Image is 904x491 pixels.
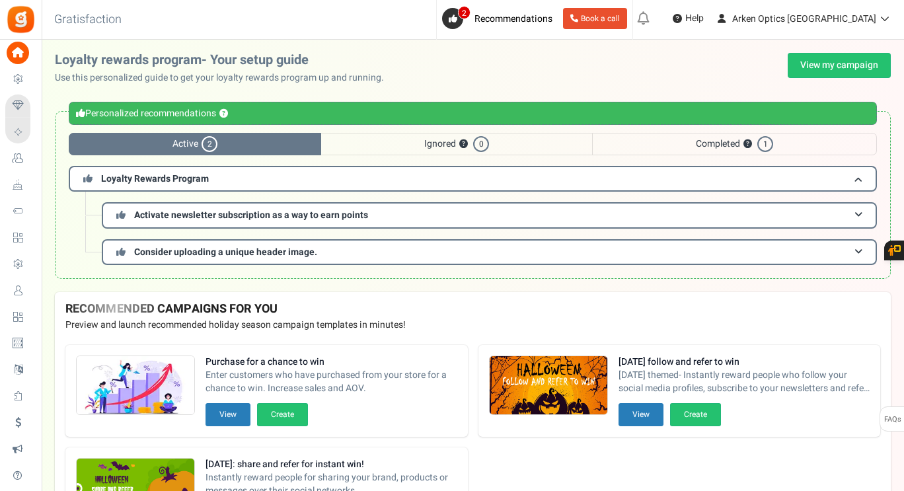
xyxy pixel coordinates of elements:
a: Help [667,8,709,29]
strong: [DATE] follow and refer to win [619,356,870,369]
h2: Loyalty rewards program- Your setup guide [55,53,395,67]
button: View [619,403,663,426]
span: 0 [473,136,489,152]
img: Recommended Campaigns [490,356,607,416]
span: Recommendations [474,12,552,26]
button: Create [670,403,721,426]
span: 2 [202,136,217,152]
p: Preview and launch recommended holiday season campaign templates in minutes! [65,319,880,332]
img: Recommended Campaigns [77,356,194,416]
button: ? [219,110,228,118]
span: 2 [458,6,471,19]
span: FAQs [884,407,901,432]
button: ? [743,140,752,149]
span: Ignored [321,133,592,155]
span: Help [682,12,704,25]
span: Enter customers who have purchased from your store for a chance to win. Increase sales and AOV. [206,369,457,395]
a: Book a call [563,8,627,29]
img: Gratisfaction [6,5,36,34]
strong: [DATE]: share and refer for instant win! [206,458,457,471]
button: ? [459,140,468,149]
span: Consider uploading a unique header image. [134,245,317,259]
span: Completed [592,133,877,155]
button: View [206,403,250,426]
div: Personalized recommendations [69,102,877,125]
h4: RECOMMENDED CAMPAIGNS FOR YOU [65,303,880,316]
a: View my campaign [788,53,891,78]
span: Loyalty Rewards Program [101,172,209,186]
h3: Gratisfaction [40,7,136,33]
span: Active [69,133,321,155]
strong: Purchase for a chance to win [206,356,457,369]
span: 1 [757,136,773,152]
span: Arken Optics [GEOGRAPHIC_DATA] [732,12,876,26]
p: Use this personalized guide to get your loyalty rewards program up and running. [55,71,395,85]
button: Create [257,403,308,426]
span: Activate newsletter subscription as a way to earn points [134,208,368,222]
span: [DATE] themed- Instantly reward people who follow your social media profiles, subscribe to your n... [619,369,870,395]
a: 2 Recommendations [442,8,558,29]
